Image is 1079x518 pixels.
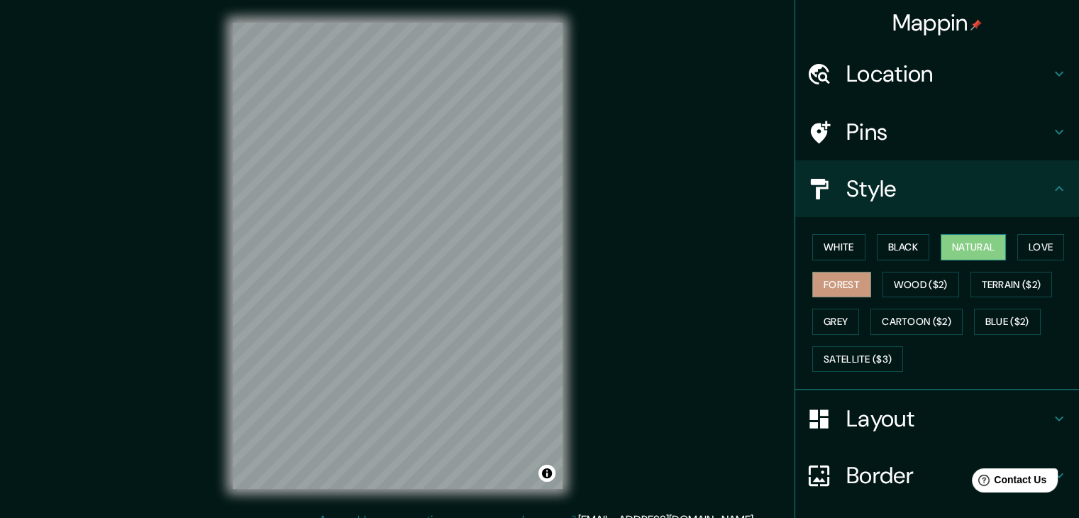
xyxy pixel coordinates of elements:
[870,309,963,335] button: Cartoon ($2)
[941,234,1006,260] button: Natural
[233,23,563,489] canvas: Map
[882,272,959,298] button: Wood ($2)
[795,45,1079,102] div: Location
[795,160,1079,217] div: Style
[795,447,1079,504] div: Border
[795,390,1079,447] div: Layout
[538,465,555,482] button: Toggle attribution
[970,19,982,31] img: pin-icon.png
[974,309,1041,335] button: Blue ($2)
[970,272,1053,298] button: Terrain ($2)
[812,346,903,373] button: Satellite ($3)
[953,463,1063,502] iframe: Help widget launcher
[892,9,983,37] h4: Mappin
[846,60,1051,88] h4: Location
[1017,234,1064,260] button: Love
[795,104,1079,160] div: Pins
[812,272,871,298] button: Forest
[846,118,1051,146] h4: Pins
[812,234,865,260] button: White
[846,175,1051,203] h4: Style
[812,309,859,335] button: Grey
[846,461,1051,490] h4: Border
[846,404,1051,433] h4: Layout
[877,234,930,260] button: Black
